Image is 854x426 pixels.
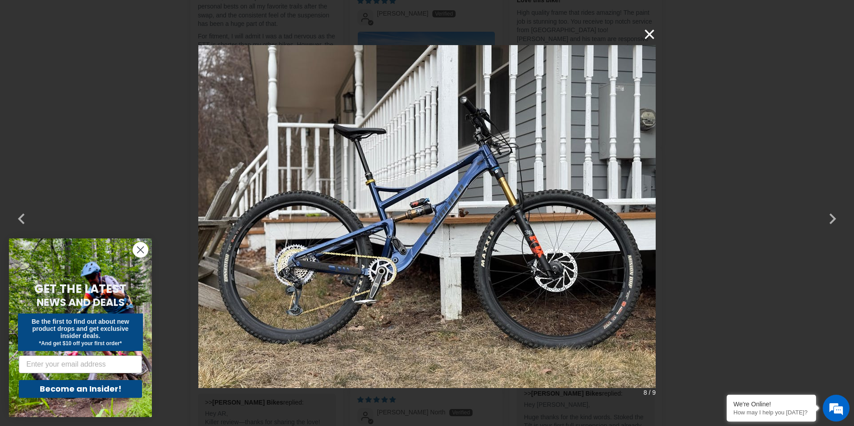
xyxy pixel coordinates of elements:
span: 8 / 9 [644,386,656,399]
span: GET THE LATEST [34,281,126,297]
input: Enter your email address [19,355,142,373]
div: We're Online! [733,401,809,408]
div: Minimize live chat window [147,4,168,26]
button: Close dialog [133,242,148,258]
img: User picture [198,24,656,402]
button: Previous (Left arrow key) [11,202,32,224]
p: How may I help you today? [733,409,809,416]
div: Chat with us now [60,50,163,62]
textarea: Type your message and hit 'Enter' [4,244,170,275]
button: Become an Insider! [19,380,142,398]
div: Navigation go back [10,49,23,63]
span: NEWS AND DEALS [37,295,125,309]
button: Next (Right arrow key) [822,202,843,224]
button: × [634,24,656,45]
span: *And get $10 off your first order* [39,340,121,347]
img: d_696896380_company_1647369064580_696896380 [29,45,51,67]
span: Be the first to find out about new product drops and get exclusive insider deals. [32,318,130,339]
span: We're online! [52,113,123,203]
